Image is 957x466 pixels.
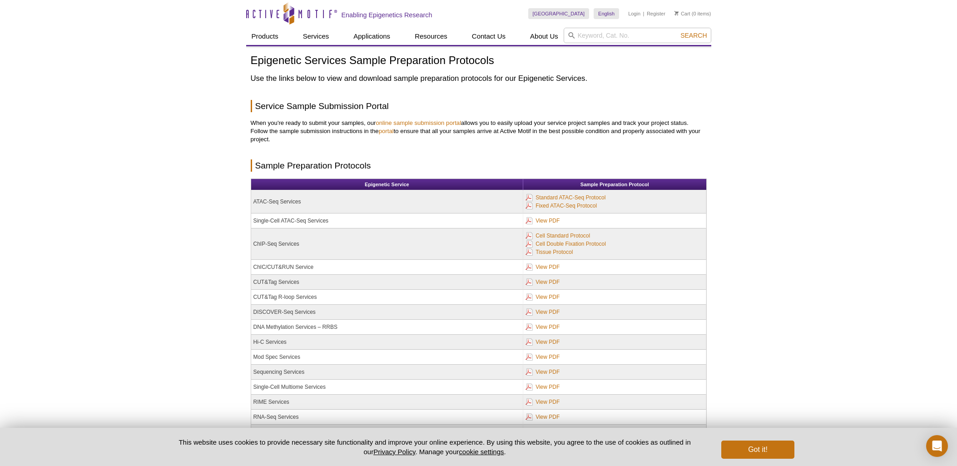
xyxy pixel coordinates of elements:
a: Services [298,28,335,45]
h2: Sample Preparation Protocols [251,159,707,172]
td: Single-Cell ATAC-Seq Services [251,213,524,228]
td: ATAC-Seq Services [251,190,524,213]
td: Single-Cell Multiome Services [251,380,524,395]
a: Applications [348,28,396,45]
a: portal [379,128,394,134]
h2: Enabling Epigenetics Research [342,11,432,19]
td: RIME Services [251,395,524,410]
a: Cart [674,10,690,17]
li: | [643,8,645,19]
a: online sample submission portal [376,119,461,126]
button: Got it! [721,441,794,459]
a: View PDF [526,322,560,332]
a: View PDF [526,307,560,317]
a: View PDF [526,367,560,377]
a: About Us [525,28,564,45]
a: [GEOGRAPHIC_DATA] [528,8,590,19]
a: Tissue Protocol [526,247,573,257]
button: cookie settings [459,448,504,456]
a: View PDF [526,412,560,422]
button: Search [678,31,709,40]
td: Single-Cell and Single-Nucleus RNA-Seq Services [251,425,524,440]
td: Mod Spec Services [251,350,524,365]
h2: Service Sample Submission Portal [251,100,707,112]
input: Keyword, Cat. No. [564,28,711,43]
a: Privacy Policy [373,448,415,456]
a: View PDF [526,216,560,226]
td: ChIC/CUT&RUN Service [251,260,524,275]
a: View PDF [526,292,560,302]
td: ChIP-Seq Services [251,228,524,260]
td: Hi-C Services [251,335,524,350]
a: Cell Standard Protocol [526,231,590,241]
a: View PDF [526,382,560,392]
a: Register [647,10,665,17]
img: Your Cart [674,11,679,15]
a: View PDF [526,352,560,362]
div: Open Intercom Messenger [926,435,948,457]
td: Sequencing Services [251,365,524,380]
span: Search [680,32,707,39]
a: English [594,8,619,19]
td: DISCOVER-Seq Services [251,305,524,320]
a: Fixed ATAC-Seq Protocol [526,201,597,211]
a: Contact Us [466,28,511,45]
h1: Epigenetic Services Sample Preparation Protocols [251,55,707,68]
th: Sample Preparation Protocol [523,179,706,190]
a: View PDF [526,397,560,407]
th: Epigenetic Service [251,179,524,190]
a: View PDF [526,427,560,437]
td: CUT&Tag Services [251,275,524,290]
a: Login [628,10,640,17]
li: (0 items) [674,8,711,19]
a: Standard ATAC-Seq Protocol [526,193,605,203]
p: When you're ready to submit your samples, our allows you to easily upload your service project sa... [251,119,707,144]
h2: Use the links below to view and download sample preparation protocols for our Epigenetic Services. [251,73,707,84]
p: This website uses cookies to provide necessary site functionality and improve your online experie... [163,437,707,456]
a: Resources [409,28,453,45]
a: Products [246,28,284,45]
a: View PDF [526,337,560,347]
td: DNA Methylation Services – RRBS [251,320,524,335]
a: View PDF [526,277,560,287]
a: Cell Double Fixation Protocol [526,239,606,249]
a: View PDF [526,262,560,272]
td: RNA-Seq Services [251,410,524,425]
td: CUT&Tag R-loop Services [251,290,524,305]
